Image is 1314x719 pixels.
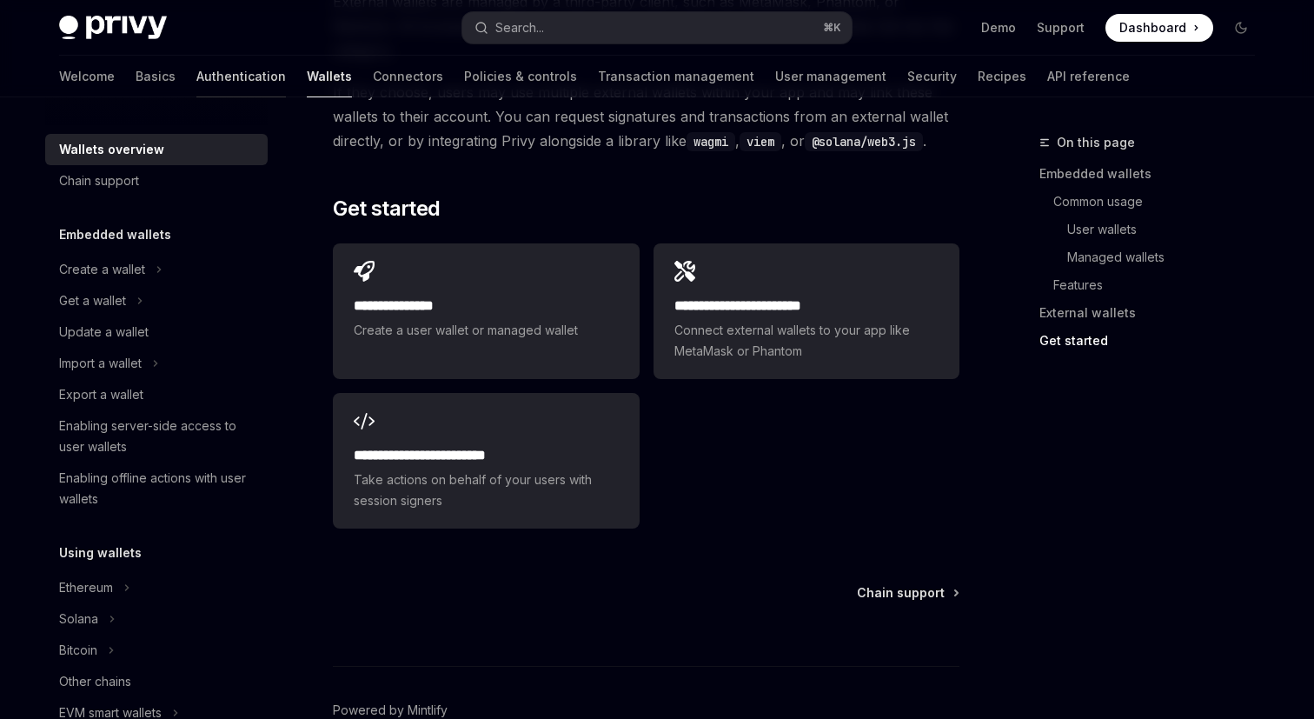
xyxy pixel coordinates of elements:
a: Welcome [59,56,115,97]
code: wagmi [687,132,735,151]
a: Update a wallet [45,316,268,348]
div: Search... [495,17,544,38]
a: Chain support [857,584,958,602]
a: Features [1039,271,1269,299]
a: Wallets [307,56,352,97]
a: Chain support [45,165,268,196]
span: Chain support [857,584,945,602]
span: ⌘ K [823,21,841,35]
span: Take actions on behalf of your users with session signers [354,469,618,511]
a: Common usage [1039,188,1269,216]
button: Toggle Ethereum section [45,572,268,603]
a: API reference [1047,56,1130,97]
div: Get a wallet [59,290,126,311]
a: Recipes [978,56,1026,97]
div: Import a wallet [59,353,142,374]
a: Powered by Mintlify [333,702,448,719]
button: Toggle Solana section [45,603,268,635]
button: Toggle Bitcoin section [45,635,268,666]
a: Get started [1039,327,1269,355]
span: On this page [1057,132,1135,153]
button: Toggle Create a wallet section [45,254,268,285]
span: Create a user wallet or managed wallet [354,320,618,341]
a: Basics [136,56,176,97]
a: Authentication [196,56,286,97]
div: Bitcoin [59,640,97,661]
img: dark logo [59,16,167,40]
a: Export a wallet [45,379,268,410]
a: Transaction management [598,56,754,97]
span: Connect external wallets to your app like MetaMask or Phantom [674,320,939,362]
div: Enabling offline actions with user wallets [59,468,257,509]
a: Wallets overview [45,134,268,165]
button: Open search [462,12,852,43]
a: User wallets [1039,216,1269,243]
div: Solana [59,609,98,629]
a: Enabling server-side access to user wallets [45,410,268,463]
a: Enabling offline actions with user wallets [45,463,268,515]
code: viem [740,132,781,151]
button: Toggle dark mode [1227,14,1255,42]
a: User management [775,56,886,97]
a: Managed wallets [1039,243,1269,271]
span: If they choose, users may use multiple external wallets within your app and may link these wallet... [333,80,959,153]
a: Dashboard [1105,14,1213,42]
span: Dashboard [1119,19,1186,37]
a: Other chains [45,666,268,697]
a: Policies & controls [464,56,577,97]
div: Wallets overview [59,139,164,160]
a: Security [907,56,957,97]
button: Toggle Import a wallet section [45,348,268,379]
h5: Using wallets [59,543,142,563]
a: External wallets [1039,299,1269,327]
span: Get started [333,195,440,223]
a: Support [1037,19,1085,37]
div: Create a wallet [59,259,145,280]
a: Connectors [373,56,443,97]
div: Other chains [59,671,131,692]
div: Update a wallet [59,322,149,343]
div: Chain support [59,170,139,191]
button: Toggle Get a wallet section [45,285,268,316]
code: @solana/web3.js [805,132,923,151]
h5: Embedded wallets [59,224,171,245]
div: Enabling server-side access to user wallets [59,416,257,457]
a: Embedded wallets [1039,160,1269,188]
a: Demo [981,19,1016,37]
div: Export a wallet [59,384,143,405]
div: Ethereum [59,577,113,598]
